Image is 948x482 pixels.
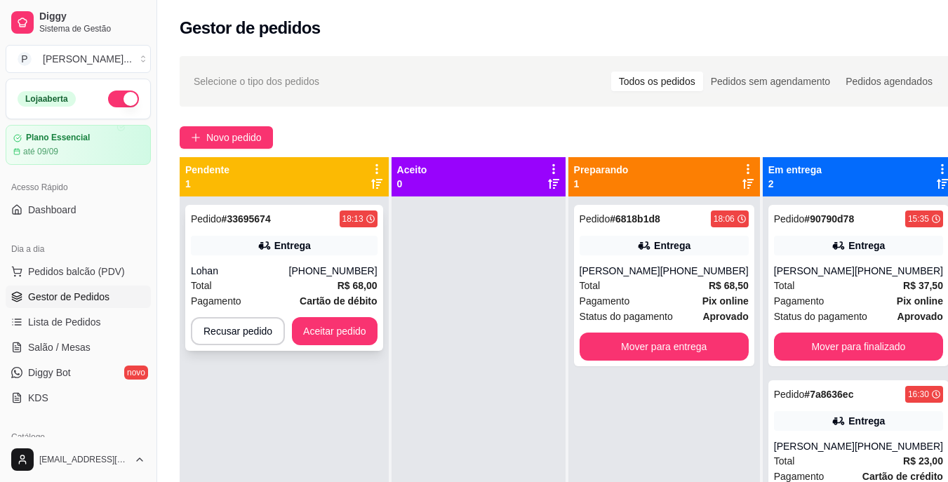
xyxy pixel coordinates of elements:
div: 15:35 [908,213,929,225]
span: plus [191,133,201,142]
div: [PHONE_NUMBER] [660,264,749,278]
div: Entrega [848,414,885,428]
div: Lohan [191,264,289,278]
button: Select a team [6,45,151,73]
div: [PERSON_NAME] [774,439,855,453]
strong: R$ 68,00 [338,280,378,291]
a: DiggySistema de Gestão [6,6,151,39]
div: [PERSON_NAME] [580,264,660,278]
a: Diggy Botnovo [6,361,151,384]
span: Pedido [580,213,610,225]
span: Pedidos balcão (PDV) [28,265,125,279]
strong: aprovado [897,311,943,322]
span: Novo pedido [206,130,262,145]
p: Preparando [574,163,629,177]
strong: # 7a8636ec [804,389,853,400]
span: Lista de Pedidos [28,315,101,329]
span: Salão / Mesas [28,340,91,354]
div: [PERSON_NAME] ... [43,52,132,66]
strong: R$ 68,50 [709,280,749,291]
button: Alterar Status [108,91,139,107]
span: Pagamento [774,293,825,309]
button: [EMAIL_ADDRESS][DOMAIN_NAME] [6,443,151,476]
a: Dashboard [6,199,151,221]
div: Entrega [654,239,690,253]
div: Catálogo [6,426,151,448]
p: Aceito [397,163,427,177]
div: Loja aberta [18,91,76,107]
span: P [18,52,32,66]
span: Pedido [774,213,805,225]
span: Diggy [39,11,145,23]
span: Dashboard [28,203,76,217]
p: Em entrega [768,163,822,177]
button: Pedidos balcão (PDV) [6,260,151,283]
strong: # 90790d78 [804,213,854,225]
div: [PERSON_NAME] [774,264,855,278]
div: Dia a dia [6,238,151,260]
span: Pedido [191,213,222,225]
div: Todos os pedidos [611,72,703,91]
span: Total [774,453,795,469]
a: Plano Essencialaté 09/09 [6,125,151,165]
strong: aprovado [702,311,748,322]
p: 0 [397,177,427,191]
a: Lista de Pedidos [6,311,151,333]
p: 2 [768,177,822,191]
strong: Cartão de crédito [862,471,943,482]
p: Pendente [185,163,229,177]
p: 1 [574,177,629,191]
button: Recusar pedido [191,317,285,345]
a: Gestor de Pedidos [6,286,151,308]
button: Aceitar pedido [292,317,378,345]
a: KDS [6,387,151,409]
span: Total [580,278,601,293]
span: Gestor de Pedidos [28,290,109,304]
article: até 09/09 [23,146,58,157]
span: Status do pagamento [774,309,867,324]
span: Total [774,278,795,293]
div: Pedidos agendados [838,72,940,91]
span: [EMAIL_ADDRESS][DOMAIN_NAME] [39,454,128,465]
div: Entrega [848,239,885,253]
strong: # 33695674 [222,213,271,225]
strong: R$ 37,50 [903,280,943,291]
span: Diggy Bot [28,366,71,380]
button: Mover para entrega [580,333,749,361]
a: Salão / Mesas [6,336,151,359]
div: 18:06 [714,213,735,225]
div: Acesso Rápido [6,176,151,199]
div: 16:30 [908,389,929,400]
div: [PHONE_NUMBER] [855,264,943,278]
div: Entrega [274,239,311,253]
strong: Cartão de débito [300,295,377,307]
div: [PHONE_NUMBER] [855,439,943,453]
button: Novo pedido [180,126,273,149]
article: Plano Essencial [26,133,90,143]
span: Selecione o tipo dos pedidos [194,74,319,89]
strong: Pix online [702,295,749,307]
div: 18:13 [342,213,363,225]
span: Status do pagamento [580,309,673,324]
span: Sistema de Gestão [39,23,145,34]
strong: R$ 23,00 [903,455,943,467]
h2: Gestor de pedidos [180,17,321,39]
span: Pagamento [191,293,241,309]
span: Total [191,278,212,293]
span: KDS [28,391,48,405]
div: [PHONE_NUMBER] [289,264,378,278]
div: Pedidos sem agendamento [703,72,838,91]
strong: Pix online [897,295,943,307]
span: Pedido [774,389,805,400]
p: 1 [185,177,229,191]
button: Mover para finalizado [774,333,943,361]
span: Pagamento [580,293,630,309]
strong: # 6818b1d8 [610,213,660,225]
